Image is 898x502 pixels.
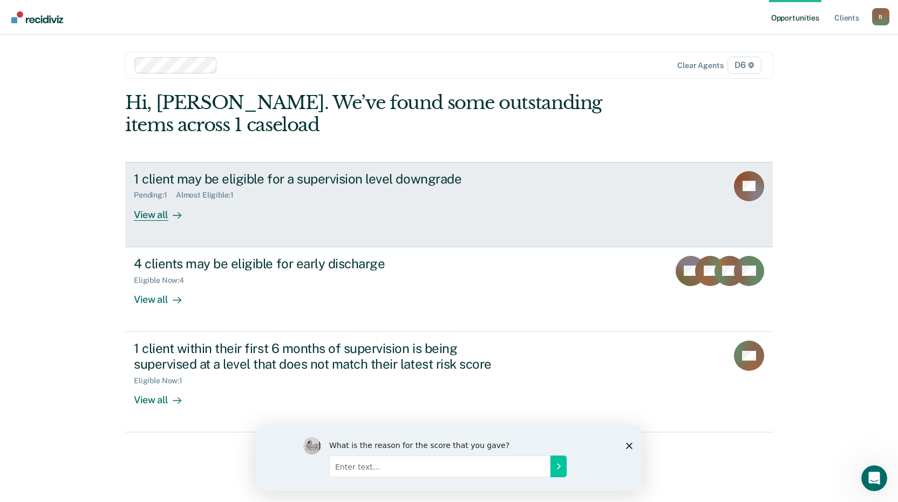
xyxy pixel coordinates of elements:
a: 1 client may be eligible for a supervision level downgradePending:1Almost Eligible:1View all [125,162,773,247]
div: View all [134,284,194,306]
div: 4 clients may be eligible for early discharge [134,256,513,272]
div: Clear agents [677,61,723,70]
iframe: Intercom live chat [861,465,887,491]
iframe: Survey by Kim from Recidiviz [256,426,642,491]
span: D6 [727,57,761,74]
div: Hi, [PERSON_NAME]. We’ve found some outstanding items across 1 caseload [125,92,643,136]
div: View all [134,385,194,406]
div: View all [134,200,194,221]
div: Almost Eligible : 1 [176,191,242,200]
a: 1 client within their first 6 months of supervision is being supervised at a level that does not ... [125,332,773,432]
div: Eligible Now : 1 [134,376,191,385]
div: Pending : 1 [134,191,176,200]
div: 1 client may be eligible for a supervision level downgrade [134,171,513,187]
div: B [872,8,889,25]
a: 4 clients may be eligible for early dischargeEligible Now:4View all [125,247,773,332]
button: Profile dropdown button [872,8,889,25]
img: Recidiviz [11,11,63,23]
div: 1 client within their first 6 months of supervision is being supervised at a level that does not ... [134,341,513,372]
div: Eligible Now : 4 [134,276,193,285]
